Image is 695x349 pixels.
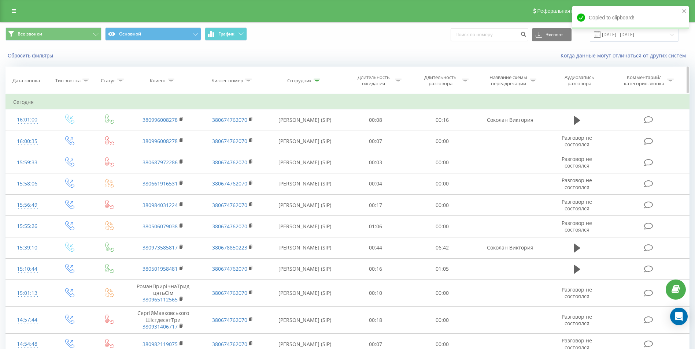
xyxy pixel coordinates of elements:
[267,237,342,258] td: [PERSON_NAME] (SIP)
[5,27,101,41] button: Все звонки
[342,307,409,334] td: 00:18
[212,265,247,272] a: 380674762070
[409,216,476,237] td: 00:00
[143,138,178,145] a: 380996008278
[342,279,409,307] td: 00:10
[562,134,592,148] span: Разговор не состоялся
[129,279,198,307] td: РоманПрирічнаТридцятьСім
[212,180,247,187] a: 380674762070
[143,265,178,272] a: 380501958481
[562,219,592,233] span: Разговор не состоялся
[562,198,592,212] span: Разговор не состоялся
[267,152,342,173] td: [PERSON_NAME] (SIP)
[409,131,476,152] td: 00:00
[13,286,41,300] div: 15:01:13
[212,138,247,145] a: 380674762070
[5,52,57,59] button: Сбросить фильтры
[532,28,572,41] button: Экспорт
[342,258,409,279] td: 00:16
[105,27,201,41] button: Основной
[143,323,178,330] a: 380931406717
[409,109,476,131] td: 00:16
[287,78,312,84] div: Сотрудник
[143,341,178,348] a: 380982119075
[267,131,342,152] td: [PERSON_NAME] (SIP)
[561,52,690,59] a: Когда данные могут отличаться от других систем
[267,195,342,216] td: [PERSON_NAME] (SIP)
[101,78,115,84] div: Статус
[218,31,234,37] span: График
[267,109,342,131] td: [PERSON_NAME] (SIP)
[143,116,178,123] a: 380996008278
[537,8,597,14] span: Реферальная программа
[267,307,342,334] td: [PERSON_NAME] (SIP)
[143,202,178,209] a: 380984031224
[13,113,41,127] div: 16:01:00
[212,116,247,123] a: 380674762070
[212,159,247,166] a: 380674762070
[18,31,42,37] span: Все звонки
[409,173,476,194] td: 00:00
[476,237,545,258] td: Соколан Виктория
[6,95,690,109] td: Сегодня
[409,258,476,279] td: 01:05
[211,78,243,84] div: Бизнес номер
[267,279,342,307] td: [PERSON_NAME] (SIP)
[489,74,528,87] div: Название схемы переадресации
[143,296,178,303] a: 380965112565
[129,307,198,334] td: СергійМаяковського ШістдесятТри
[13,219,41,233] div: 15:55:26
[342,195,409,216] td: 00:17
[451,28,528,41] input: Поиск по номеру
[13,177,41,191] div: 15:58:06
[212,244,247,251] a: 380678850223
[13,155,41,170] div: 15:59:33
[267,258,342,279] td: [PERSON_NAME] (SIP)
[354,74,393,87] div: Длительность ожидания
[342,152,409,173] td: 00:03
[143,159,178,166] a: 380687972286
[562,155,592,169] span: Разговор не состоялся
[143,180,178,187] a: 380661916531
[682,8,687,15] button: close
[13,262,41,276] div: 15:10:44
[212,202,247,209] a: 380674762070
[267,173,342,194] td: [PERSON_NAME] (SIP)
[342,237,409,258] td: 00:44
[55,78,81,84] div: Тип звонка
[150,78,166,84] div: Клиент
[13,241,41,255] div: 15:39:10
[409,279,476,307] td: 00:00
[421,74,460,87] div: Длительность разговора
[212,289,247,296] a: 380674762070
[13,313,41,327] div: 14:57:44
[409,152,476,173] td: 00:00
[342,173,409,194] td: 00:04
[143,223,178,230] a: 380506079038
[409,195,476,216] td: 00:00
[342,216,409,237] td: 01:06
[13,134,41,149] div: 16:00:35
[12,78,40,84] div: Дата звонка
[562,286,592,300] span: Разговор не состоялся
[13,198,41,212] div: 15:56:49
[342,131,409,152] td: 00:07
[205,27,247,41] button: График
[212,316,247,323] a: 380674762070
[622,74,665,87] div: Комментарий/категория звонка
[572,6,689,29] div: Copied to clipboard!
[562,177,592,190] span: Разговор не состоялся
[409,307,476,334] td: 00:00
[476,109,545,131] td: Соколан Виктория
[409,237,476,258] td: 06:42
[212,223,247,230] a: 380674762070
[342,109,409,131] td: 00:08
[562,313,592,327] span: Разговор не состоялся
[267,216,342,237] td: [PERSON_NAME] (SIP)
[556,74,603,87] div: Аудиозапись разговора
[212,341,247,348] a: 380674762070
[143,244,178,251] a: 380973585817
[670,308,688,325] div: Open Intercom Messenger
